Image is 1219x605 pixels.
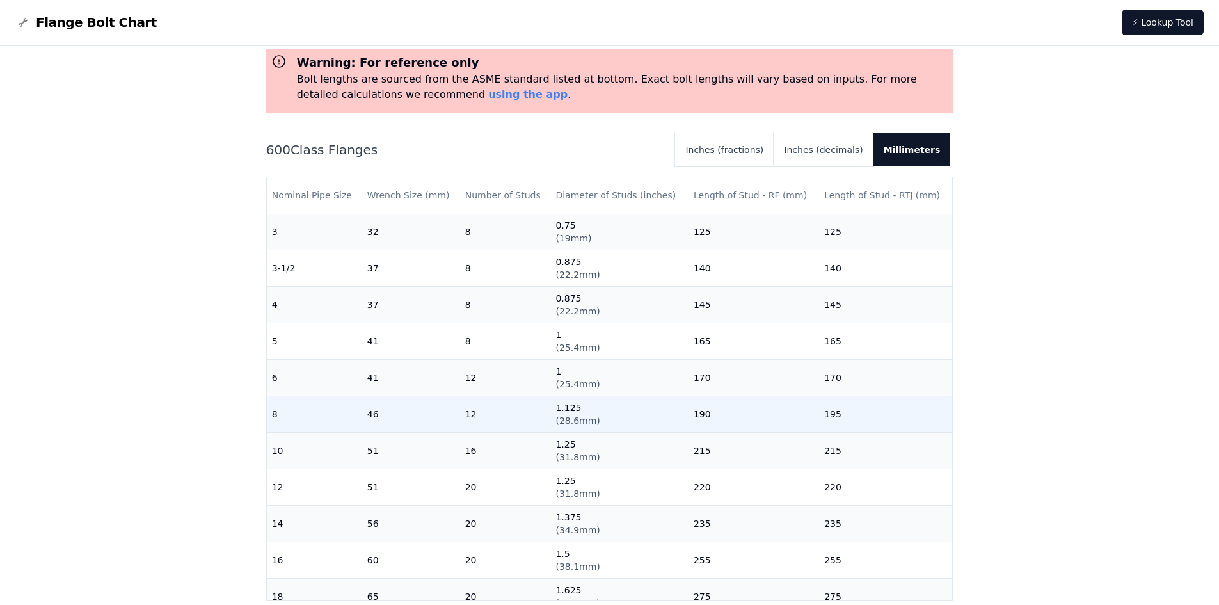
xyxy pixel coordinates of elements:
td: 6 [267,359,362,396]
td: 14 [267,505,362,542]
td: 0.875 [550,250,688,286]
th: Length of Stud - RF (mm) [689,177,819,214]
span: ( 25.4mm ) [555,379,600,389]
span: ( 25.4mm ) [555,343,600,353]
h3: Warning: For reference only [297,54,948,72]
td: 51 [362,469,460,505]
td: 1.25 [550,432,688,469]
td: 165 [689,323,819,359]
td: 0.75 [550,213,688,250]
td: 215 [819,432,952,469]
td: 37 [362,250,460,286]
td: 170 [819,359,952,396]
td: 125 [819,213,952,250]
td: 37 [362,286,460,323]
td: 145 [689,286,819,323]
span: ( 34.9mm ) [555,525,600,535]
td: 20 [460,469,551,505]
span: ( 31.8mm ) [555,488,600,499]
td: 255 [819,542,952,578]
td: 125 [689,213,819,250]
td: 10 [267,432,362,469]
span: ( 22.2mm ) [555,306,600,316]
td: 1.375 [550,505,688,542]
td: 8 [460,213,551,250]
td: 8 [267,396,362,432]
td: 41 [362,323,460,359]
a: Flange Bolt Chart LogoFlange Bolt Chart [15,13,157,31]
td: 1 [550,359,688,396]
button: Inches (decimals) [774,133,873,166]
td: 4 [267,286,362,323]
a: ⚡ Lookup Tool [1122,10,1204,35]
img: Flange Bolt Chart Logo [15,15,31,30]
td: 12 [267,469,362,505]
span: ( 19mm ) [555,233,591,243]
td: 215 [689,432,819,469]
td: 60 [362,542,460,578]
td: 1.25 [550,469,688,505]
h2: 600 Class Flanges [266,141,665,159]
td: 235 [819,505,952,542]
th: Number of Studs [460,177,551,214]
td: 8 [460,286,551,323]
td: 41 [362,359,460,396]
th: Length of Stud - RTJ (mm) [819,177,952,214]
td: 170 [689,359,819,396]
a: using the app [488,88,568,101]
span: Flange Bolt Chart [36,13,157,31]
td: 20 [460,542,551,578]
button: Millimeters [873,133,951,166]
span: ( 22.2mm ) [555,270,600,280]
td: 255 [689,542,819,578]
button: Inches (fractions) [675,133,774,166]
td: 195 [819,396,952,432]
td: 3-1/2 [267,250,362,286]
td: 5 [267,323,362,359]
td: 140 [689,250,819,286]
td: 140 [819,250,952,286]
td: 3 [267,213,362,250]
td: 12 [460,396,551,432]
td: 1.5 [550,542,688,578]
span: ( 28.6mm ) [555,415,600,426]
td: 190 [689,396,819,432]
p: Bolt lengths are sourced from the ASME standard listed at bottom. Exact bolt lengths will vary ba... [297,72,948,102]
th: Diameter of Studs (inches) [550,177,688,214]
td: 165 [819,323,952,359]
td: 0.875 [550,286,688,323]
td: 16 [460,432,551,469]
td: 12 [460,359,551,396]
td: 46 [362,396,460,432]
td: 32 [362,213,460,250]
td: 235 [689,505,819,542]
span: ( 38.1mm ) [555,561,600,572]
td: 220 [819,469,952,505]
th: Nominal Pipe Size [267,177,362,214]
span: ( 31.8mm ) [555,452,600,462]
td: 56 [362,505,460,542]
td: 145 [819,286,952,323]
td: 8 [460,323,551,359]
td: 220 [689,469,819,505]
td: 20 [460,505,551,542]
th: Wrench Size (mm) [362,177,460,214]
td: 1 [550,323,688,359]
td: 1.125 [550,396,688,432]
td: 16 [267,542,362,578]
td: 51 [362,432,460,469]
td: 8 [460,250,551,286]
